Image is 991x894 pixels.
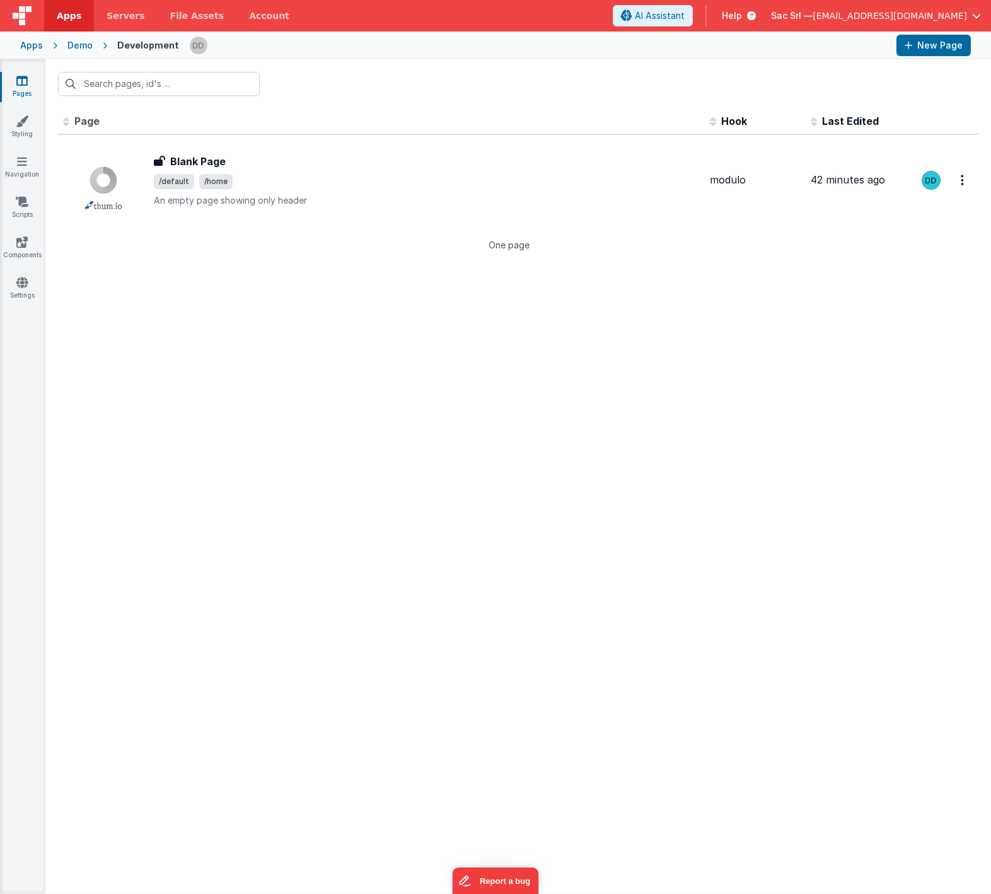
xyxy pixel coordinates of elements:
button: AI Assistant [613,5,693,26]
span: AI Assistant [635,9,685,22]
span: Servers [107,9,144,22]
button: Sac Srl — [EMAIL_ADDRESS][DOMAIN_NAME] [771,9,981,22]
img: 5566de74795503dc7562e9a7bf0f5380 [922,171,940,189]
button: Options [953,167,973,193]
span: File Assets [170,9,224,22]
p: An empty page showing only header [154,194,700,207]
span: /home [199,174,233,189]
input: Search pages, id's ... [58,72,260,96]
button: New Page [896,35,971,56]
span: Last Edited [822,115,879,127]
img: 5566de74795503dc7562e9a7bf0f5380 [190,37,207,54]
span: Help [722,9,742,22]
span: Sac Srl — [771,9,813,22]
span: /default [154,174,194,189]
span: Apps [57,9,81,22]
span: 42 minutes ago [811,173,885,186]
h3: Blank Page [170,154,226,169]
span: Hook [721,115,747,127]
div: Demo [67,39,93,52]
div: Apps [20,39,43,52]
div: modulo [710,173,801,187]
div: Development [117,39,179,52]
span: Page [74,115,100,127]
span: [EMAIL_ADDRESS][DOMAIN_NAME] [813,9,967,22]
p: One page [58,238,959,252]
iframe: Marker.io feedback button [453,868,539,894]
